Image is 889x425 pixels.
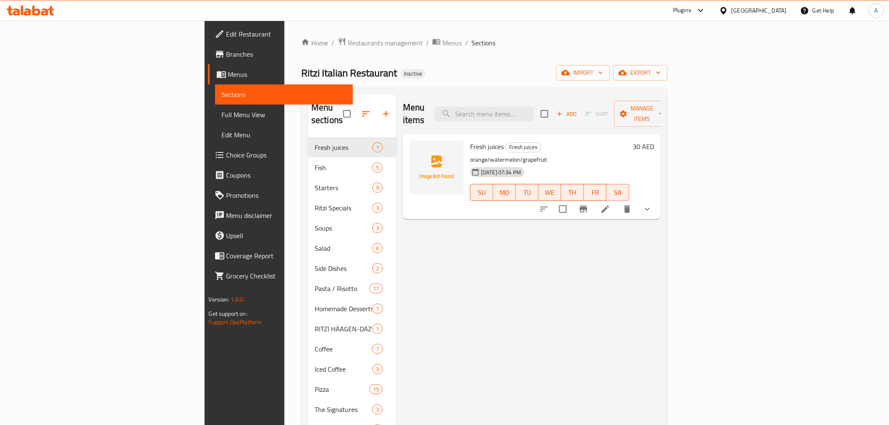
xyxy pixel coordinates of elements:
span: [DATE] 07:34 PM [478,168,524,176]
div: items [372,324,383,334]
span: RITZI HÄAGEN-DAZS [315,324,372,334]
span: Menu disclaimer [226,210,346,220]
a: Restaurants management [338,37,423,48]
button: WE [539,184,561,201]
span: Homemade Desserts [315,304,372,314]
div: Inactive [400,69,426,79]
div: items [372,304,383,314]
a: Grocery Checklist [208,266,353,286]
div: items [372,183,383,193]
span: 5 [373,164,382,172]
a: Coupons [208,165,353,185]
span: Fresh juices [470,140,504,153]
div: Salad6 [308,238,396,258]
div: Homemade Desserts7 [308,299,396,319]
svg: Show Choices [642,204,652,214]
span: Add [555,109,578,119]
div: items [369,283,383,294]
h2: Menu items [403,101,425,126]
div: items [372,142,383,152]
p: orange/watermelon/grapefruit [470,155,629,165]
div: Fresh juices1 [308,137,396,157]
div: items [372,223,383,233]
a: Support.OpsPlatform [209,317,262,328]
span: A [875,6,878,15]
button: import [556,65,610,81]
span: Fish [315,163,372,173]
div: Side Dishes2 [308,258,396,278]
span: MO [497,186,513,199]
a: Menu disclaimer [208,205,353,226]
span: SU [474,186,490,199]
span: Menus [442,38,462,48]
span: Edit Menu [222,130,346,140]
span: import [563,68,603,78]
li: / [465,38,468,48]
button: MO [493,184,516,201]
button: TU [516,184,539,201]
span: Select all sections [338,105,356,123]
span: Sort sections [356,104,376,124]
button: export [613,65,668,81]
span: Starters [315,183,372,193]
span: Ritzi Specials [315,203,372,213]
div: items [372,263,383,273]
li: / [426,38,429,48]
div: items [372,364,383,374]
div: items [369,384,383,394]
a: Edit Restaurant [208,24,353,44]
span: Add item [553,108,580,121]
a: Edit Menu [215,125,353,145]
span: Menus [228,69,346,79]
span: Pasta / Risotto [315,283,369,294]
div: Fresh juices [315,142,372,152]
span: 7 [373,345,382,353]
div: Fish5 [308,157,396,178]
span: Coffee [315,344,372,354]
span: Salad [315,243,372,253]
span: Sections [222,89,346,100]
span: 3 [373,224,382,232]
span: Iced Coffee [315,364,372,374]
button: SA [607,184,629,201]
span: Full Menu View [222,110,346,120]
a: Choice Groups [208,145,353,165]
span: 9 [373,184,382,192]
button: SU [470,184,493,201]
span: Sections [471,38,495,48]
nav: breadcrumb [301,37,668,48]
span: Soups [315,223,372,233]
span: Branches [226,49,346,59]
span: 1 [373,325,382,333]
button: sort-choices [534,199,554,219]
div: Pizza [315,384,369,394]
span: The Signatures [315,404,372,415]
button: FR [584,184,607,201]
span: 7 [373,305,382,313]
div: Ritzi Specials3 [308,198,396,218]
div: The Signatures3 [308,399,396,420]
span: 3 [373,365,382,373]
span: Choice Groups [226,150,346,160]
div: Pasta / Risotto17 [308,278,396,299]
div: Fresh juices [505,142,541,152]
span: Select to update [554,200,572,218]
span: Version: [209,294,229,305]
span: Upsell [226,231,346,241]
span: Promotions [226,190,346,200]
button: Branch-specific-item [573,199,594,219]
a: Coverage Report [208,246,353,266]
div: Soups3 [308,218,396,238]
a: Sections [215,84,353,105]
div: items [372,163,383,173]
a: Full Menu View [215,105,353,125]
